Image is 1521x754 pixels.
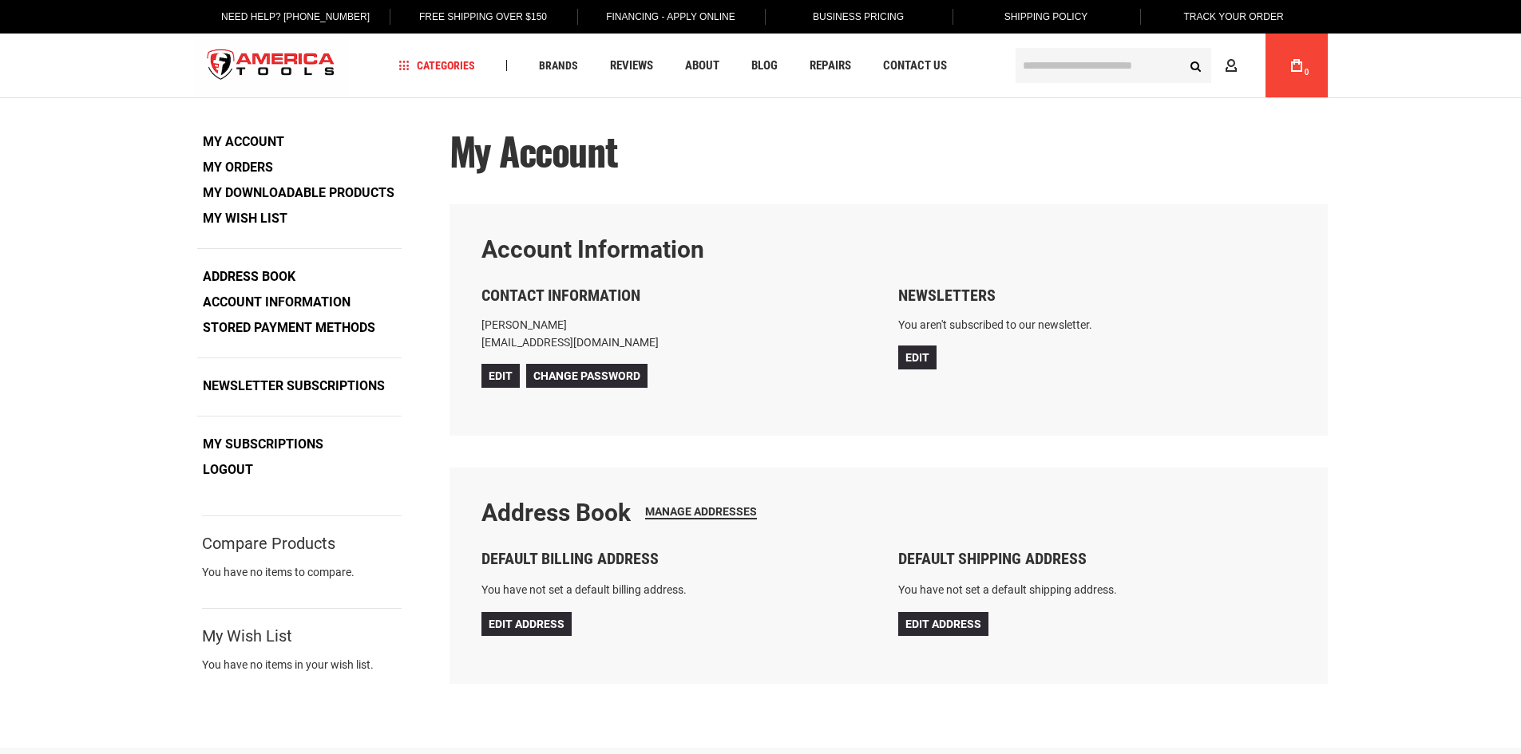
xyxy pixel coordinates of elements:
span: About [685,60,719,72]
div: You have no items to compare. [202,564,402,596]
span: Reviews [610,60,653,72]
a: Edit Address [898,612,988,636]
a: My Subscriptions [197,432,329,456]
a: Repairs [802,55,858,77]
a: store logo [194,36,349,96]
div: You have no items in your wish list. [202,657,402,673]
p: [PERSON_NAME] [EMAIL_ADDRESS][DOMAIN_NAME] [481,316,879,352]
a: Logout [197,458,259,482]
span: Contact Us [883,60,947,72]
span: Brands [539,60,578,71]
span: Edit Address [489,618,564,630]
span: Shipping Policy [1004,11,1088,22]
a: Newsletter Subscriptions [197,374,390,398]
span: Edit Address [905,618,981,630]
span: Categories [398,60,475,71]
a: Reviews [603,55,660,77]
span: Blog [751,60,778,72]
a: Categories [391,55,482,77]
strong: My Account [197,130,290,154]
span: Default Billing Address [481,549,659,568]
strong: Compare Products [202,536,335,551]
a: Account Information [197,290,356,314]
a: My Wish List [197,207,293,231]
a: Manage Addresses [645,505,757,519]
span: Newsletters [898,286,996,305]
a: 0 [1281,34,1312,97]
a: Address Book [197,265,301,289]
img: America Tools [194,36,349,96]
a: Stored Payment Methods [197,316,381,340]
span: Edit [905,351,929,364]
strong: My Wish List [202,629,292,643]
a: Edit [898,345,937,369]
a: About [678,55,727,77]
address: You have not set a default billing address. [481,579,879,600]
p: You aren't subscribed to our newsletter. [898,316,1296,334]
a: My Downloadable Products [197,181,400,205]
iframe: LiveChat chat widget [1208,184,1521,754]
address: You have not set a default shipping address. [898,579,1296,600]
strong: Address Book [481,499,631,527]
a: Edit Address [481,612,572,636]
a: My Orders [197,156,279,180]
span: 0 [1305,68,1309,77]
span: Default Shipping Address [898,549,1087,568]
a: Blog [744,55,785,77]
button: Search [1181,50,1211,81]
a: Brands [532,55,585,77]
a: Contact Us [876,55,954,77]
span: Manage Addresses [645,505,757,518]
span: Repairs [810,60,851,72]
